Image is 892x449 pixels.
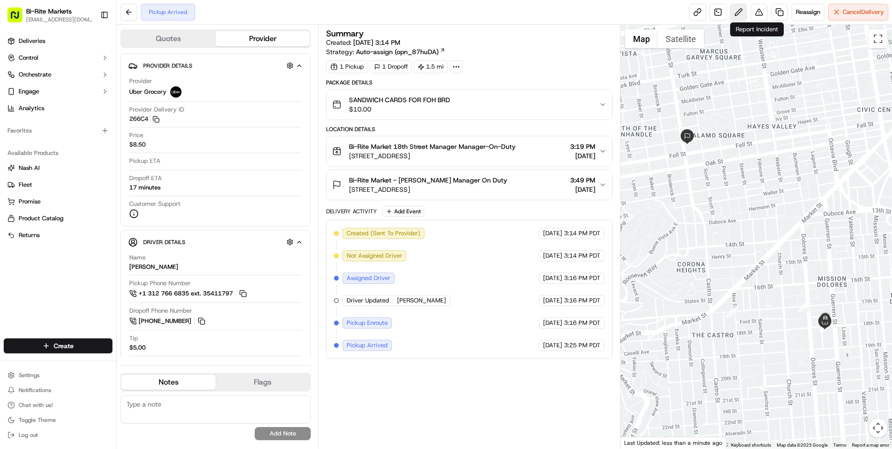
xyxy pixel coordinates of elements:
[19,104,44,112] span: Analytics
[4,123,112,138] div: Favorites
[397,296,446,305] span: [PERSON_NAME]
[869,29,887,48] button: Toggle fullscreen view
[4,369,112,382] button: Settings
[88,183,150,193] span: API Documentation
[42,89,153,98] div: Start new chat
[19,197,41,206] span: Promise
[383,206,424,217] button: Add Event
[730,22,784,36] div: Report Incident
[570,185,595,194] span: [DATE]
[347,319,388,327] span: Pickup Enroute
[129,307,192,315] span: Dropoff Phone Number
[326,29,364,38] h3: Summary
[24,60,168,70] input: Got a question? Start typing here...
[353,38,400,47] span: [DATE] 3:14 PM
[121,375,216,390] button: Notes
[129,344,146,352] div: $5.00
[543,296,562,305] span: [DATE]
[356,47,439,56] span: Auto-assign (opn_87huDA)
[6,180,75,196] a: 📗Knowledge Base
[19,37,45,45] span: Deliveries
[7,214,109,223] a: Product Catalog
[216,31,310,46] button: Provider
[564,229,600,238] span: 3:14 PM PDT
[129,131,143,140] span: Price
[139,289,233,298] span: +1 312 766 6835 ext. 35411797
[129,288,248,299] a: +1 312 766 6835 ext. 35411797
[129,77,152,85] span: Provider
[29,145,124,152] span: [PERSON_NAME] [PERSON_NAME]
[4,384,112,397] button: Notifications
[26,16,93,23] span: [EMAIL_ADDRESS][DOMAIN_NAME]
[19,214,63,223] span: Product Catalog
[216,375,310,390] button: Flags
[564,319,600,327] span: 3:16 PM PDT
[129,157,160,165] span: Pickup ETA
[327,90,612,119] button: SANDWICH CARDS FOR FOH BRD$10.00
[347,252,402,260] span: Not Assigned Driver
[9,9,28,28] img: Nash
[564,252,600,260] span: 3:14 PM PDT
[139,317,191,325] span: [PHONE_NUMBER]
[128,234,303,250] button: Driver Details
[170,86,181,98] img: uber-new-logo.jpeg
[4,228,112,243] button: Returns
[9,136,24,151] img: Joana Marie Avellanoza
[129,279,191,288] span: Pickup Phone Number
[4,194,112,209] button: Promise
[543,229,562,238] span: [DATE]
[7,231,109,239] a: Returns
[543,252,562,260] span: [DATE]
[159,92,170,103] button: Start new chat
[7,181,109,189] a: Fleet
[326,208,377,215] div: Delivery Activity
[731,442,771,449] button: Keyboard shortcuts
[129,316,207,326] a: [PHONE_NUMBER]
[4,177,112,192] button: Fleet
[19,386,51,394] span: Notifications
[121,31,216,46] button: Quotes
[9,89,26,106] img: 1736555255976-a54dd68f-1ca7-489b-9aae-adbdc363a1c4
[327,136,612,166] button: Bi-Rite Market 18th Street Manager Manager-On-Duty[STREET_ADDRESS]3:19 PM[DATE]
[128,58,303,73] button: Provider Details
[4,50,112,65] button: Control
[26,7,72,16] span: Bi-Rite Markets
[75,180,153,196] a: 💻API Documentation
[414,60,448,73] div: 1.5 mi
[66,206,113,213] a: Powered byPylon
[4,34,112,49] a: Deliveries
[4,428,112,442] button: Log out
[129,200,181,208] span: Customer Support
[570,175,595,185] span: 3:49 PM
[4,211,112,226] button: Product Catalog
[370,60,412,73] div: 1 Dropoff
[869,419,887,437] button: Map camera controls
[326,126,613,133] div: Location Details
[564,296,600,305] span: 3:16 PM PDT
[327,170,612,200] button: Bi-Rite Market - [PERSON_NAME] Manager On Duty[STREET_ADDRESS]3:49 PM[DATE]
[347,296,389,305] span: Driver Updated
[129,253,146,262] span: Name
[19,183,71,193] span: Knowledge Base
[349,95,450,105] span: SANDWICH CARDS FOR FOH BRD
[623,436,654,449] a: Open this area in Google Maps (opens a new window)
[4,399,112,412] button: Chat with us!
[19,231,40,239] span: Returns
[4,161,112,175] button: Nash AI
[129,105,184,114] span: Provider Delivery ID
[828,4,888,21] button: CancelDelivery
[570,151,595,161] span: [DATE]
[349,185,507,194] span: [STREET_ADDRESS]
[623,436,654,449] img: Google
[19,416,56,424] span: Toggle Theme
[143,239,185,246] span: Driver Details
[4,414,112,427] button: Toggle Theme
[833,442,846,448] a: Terms (opens in new tab)
[9,184,17,192] div: 📗
[54,341,74,351] span: Create
[125,145,129,152] span: •
[347,274,390,282] span: Assigned Driver
[129,334,138,343] span: Tip
[143,62,192,70] span: Provider Details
